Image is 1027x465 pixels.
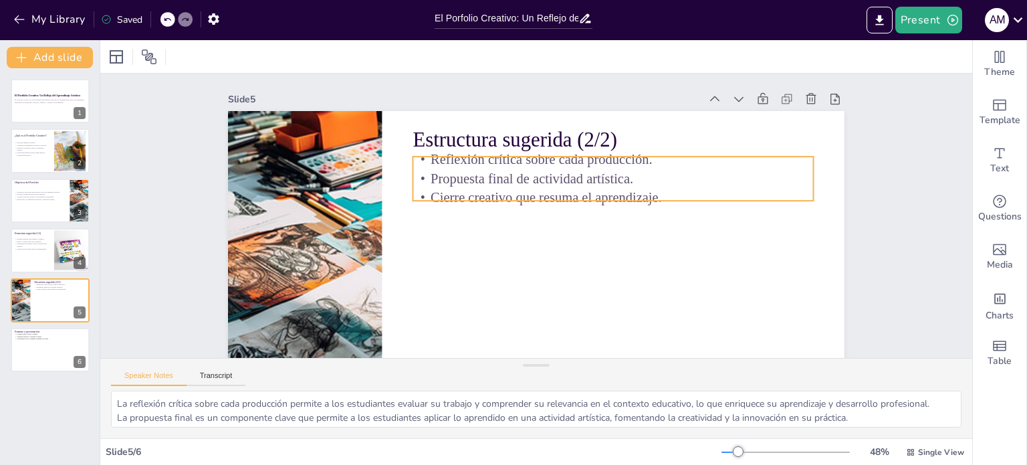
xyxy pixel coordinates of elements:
[11,79,90,123] div: 1
[15,240,50,243] p: Índice o mapa visual del contenido.
[74,107,86,119] div: 1
[973,40,1026,88] div: Change the overall theme
[973,329,1026,377] div: Add a table
[11,278,90,322] div: 5
[453,97,809,314] p: Reflexión crítica sobre cada producción.
[15,195,86,198] p: Vincular práctica artística con propuestas educativas.
[985,7,1009,33] button: A M
[111,391,961,428] textarea: La reflexión crítica sobre cada producción permite a los estudiantes evaluar su trabajo y compren...
[460,76,821,302] p: Estructura sugerida (2/2)
[15,99,84,104] span: El Portfolio Creativo es un documento que refleja el proceso de aprendizaje artístico del alumnad...
[434,130,790,347] p: Cierre creativo que resuma el aprendizaje.
[11,228,90,272] div: 4
[74,207,86,219] div: 3
[34,288,86,290] p: Cierre creativo que resuma el aprendizaje.
[106,46,127,68] div: Layout
[17,335,41,337] span: Cuidado estético y narrativa visual.
[17,144,47,146] span: Combina documentación visual y práctica.
[34,283,86,286] p: Reflexión crítica sobre cada producción.
[978,209,1022,224] span: Questions
[17,147,44,151] span: Facilita la reflexión sobre el desarrollo artístico.
[443,114,800,331] p: Propuesta final de actividad artística.
[34,286,86,288] p: Propuesta final de actividad artística.
[973,281,1026,329] div: Add charts and graphs
[15,134,50,138] p: ¿Qué es el Portfolio Creativo?
[973,88,1026,136] div: Add ready made slides
[74,257,86,269] div: 4
[15,248,50,250] p: Selección de producciones documentadas.
[17,333,38,335] span: Formato libre: físico o digital.
[101,13,142,26] div: Saved
[973,233,1026,281] div: Add images, graphics, shapes or video
[985,8,1009,32] div: A M
[973,136,1026,185] div: Add text boxes
[17,142,35,144] span: Es un documento artístico.
[17,151,45,156] span: Es una herramienta para evaluar nuestra evolución didáctica.
[10,9,91,30] button: My Library
[15,94,80,96] strong: El Portfolio Creativo: Un Reflejo del Aprendizaje Artístico
[988,354,1012,369] span: Table
[17,338,49,340] span: Coherencia con lo trabajado durante el curso.
[11,179,90,223] div: 3
[980,113,1020,128] span: Template
[11,328,90,372] div: 6
[15,243,50,248] p: Presentación personal sobre la experiencia artística.
[986,308,1014,323] span: Charts
[435,9,578,28] input: Insert title
[987,258,1013,272] span: Media
[15,193,86,196] p: Recoger evidencias del proceso creativo.
[867,7,893,33] button: Export to PowerPoint
[984,65,1015,80] span: Theme
[895,7,962,33] button: Present
[15,198,86,201] p: Desarrollar la capacidad de síntesis y narrativa visual.
[973,185,1026,233] div: Get real-time input from your audience
[15,231,50,236] p: Estructura sugerida (1/2)
[74,157,86,169] div: 2
[15,238,50,241] p: Portada creativa con nombre y técnica.
[106,446,721,458] div: Slide 5 / 6
[15,191,86,193] p: Mostrar la evolución personal en el uso del lenguaje artístico.
[141,49,157,65] span: Position
[74,356,86,368] div: 6
[74,306,86,318] div: 5
[15,330,86,334] p: Formato y presentación
[15,181,86,185] p: Objetivos del Portfolio
[111,371,187,386] button: Speaker Notes
[187,371,246,386] button: Transcript
[863,446,895,458] div: 48 %
[11,128,90,173] div: 2
[34,280,86,284] p: Estructura sugerida (2/2)
[990,161,1009,176] span: Text
[918,447,964,458] span: Single View
[7,47,93,68] button: Add slide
